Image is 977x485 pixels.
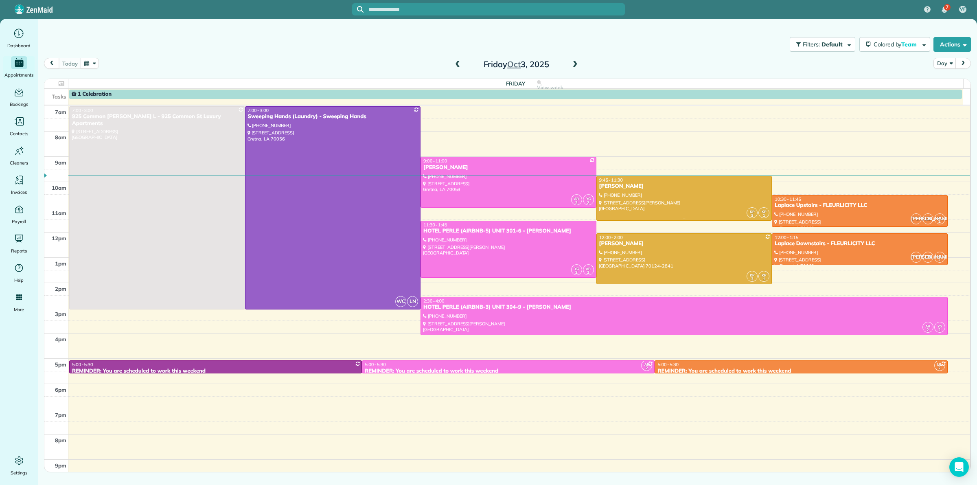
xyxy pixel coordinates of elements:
span: LN [407,296,418,307]
span: 11am [52,210,66,216]
span: 8am [55,134,66,140]
div: Laplace Downstairs - FLEURLICITY LLC [774,240,945,247]
div: [PERSON_NAME] [423,164,594,171]
span: WC [395,296,406,307]
span: Dashboard [7,42,31,50]
small: 2 [572,199,582,207]
span: Friday [506,80,525,87]
span: 3pm [55,311,66,317]
small: 1 [759,275,769,283]
span: AR [925,324,930,328]
span: 5pm [55,361,66,368]
span: Colored by [874,41,920,48]
span: 12:00 - 1:15 [775,235,798,240]
span: Contacts [10,129,28,138]
span: 9:45 - 11:30 [599,177,623,183]
svg: Focus search [357,6,364,13]
span: 11:30 - 1:45 [423,222,447,228]
span: Reports [11,247,27,255]
div: [PERSON_NAME] [599,240,770,247]
a: Appointments [3,56,35,79]
span: More [14,305,24,314]
span: Filters: [803,41,820,48]
div: 925 Common [PERSON_NAME] L - 925 Common St Luxury Apartments [72,113,243,127]
span: 7pm [55,412,66,418]
span: Default [821,41,843,48]
a: Settings [3,454,35,477]
span: YG [586,196,591,201]
span: Bookings [10,100,28,108]
div: Open Intercom Messenger [949,457,969,477]
small: 2 [923,326,933,334]
div: [PERSON_NAME] [599,183,770,190]
span: 1pm [55,260,66,267]
span: 5:00 - 5:30 [72,362,93,367]
span: 12pm [52,235,66,241]
span: 4pm [55,336,66,342]
a: Contacts [3,115,35,138]
a: Bookings [3,86,35,108]
a: Cleaners [3,144,35,167]
span: 9am [55,159,66,166]
span: VF [960,6,966,13]
span: 10:30 - 11:45 [775,196,801,202]
button: Actions [933,37,971,52]
span: KP [750,209,755,214]
a: Help [3,261,35,284]
small: 1 [759,212,769,219]
h2: Friday 3, 2025 [465,60,567,69]
button: Focus search [352,6,364,13]
div: HOTEL PERLE (AIRBNB-5) UNIT 301-6 - [PERSON_NAME] [423,228,594,235]
span: Payroll [12,217,26,226]
span: YG [574,266,579,271]
span: AR [586,266,591,271]
a: Dashboard [3,27,35,50]
span: 2pm [55,285,66,292]
span: 10am [52,184,66,191]
small: 2 [583,199,594,207]
span: 9pm [55,462,66,469]
span: [PERSON_NAME] [911,213,922,224]
div: HOTEL PERLE (AIRBNB-3) UNIT 304-9 - [PERSON_NAME] [423,304,945,311]
button: Colored byTeam [859,37,930,52]
span: 8pm [55,437,66,443]
span: 12:00 - 2:00 [599,235,623,240]
span: YG [938,324,942,328]
small: 2 [935,364,945,372]
div: REMINDER: You are scheduled to work this weekend [364,368,652,375]
span: Oct [507,59,521,69]
span: 2:30 - 4:00 [423,298,445,304]
small: 2 [935,218,945,226]
a: Invoices [3,173,35,196]
small: 2 [642,364,652,372]
span: Appointments [4,71,34,79]
button: next [955,58,971,69]
span: ML [937,362,942,366]
span: 7am [55,109,66,115]
div: 7 unread notifications [936,1,953,19]
span: KP [762,273,767,277]
span: 9:00 - 11:00 [423,158,447,164]
small: 3 [747,275,757,283]
small: 2 [935,256,945,264]
a: Reports [3,232,35,255]
a: Payroll [3,203,35,226]
button: Filters: Default [790,37,855,52]
span: ML [937,254,942,258]
span: 1 Celebration [72,91,112,97]
div: Laplace Upstairs - FLEURLICITY LLC [774,202,945,209]
span: 6pm [55,386,66,393]
span: KP [762,209,767,214]
small: 2 [583,269,594,277]
div: REMINDER: You are scheduled to work this weekend [657,368,945,375]
span: 5:00 - 5:30 [657,362,679,367]
button: today [59,58,81,69]
span: 7 [946,4,949,11]
button: Day [933,58,956,69]
span: ML [937,215,942,220]
span: LB [922,213,933,224]
span: KP [750,273,755,277]
button: prev [44,58,59,69]
span: View week [537,84,563,91]
span: 7:00 - 3:00 [72,108,93,113]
